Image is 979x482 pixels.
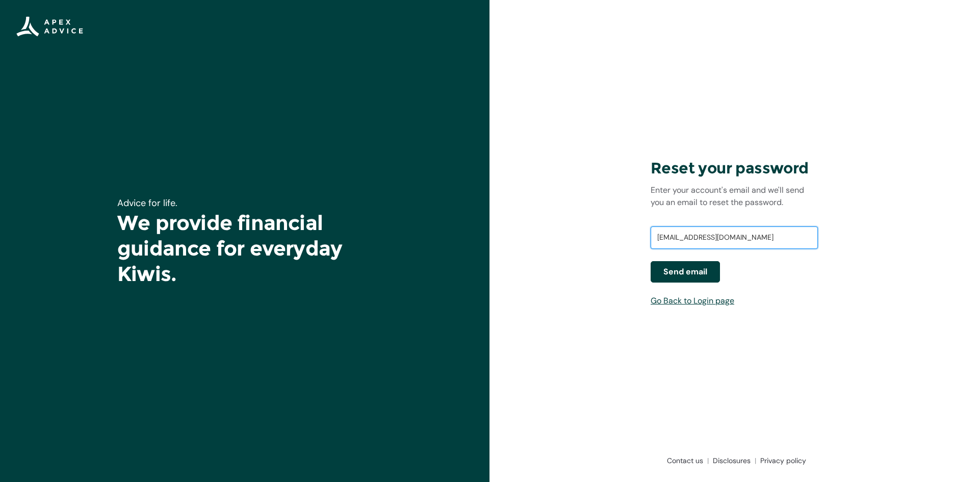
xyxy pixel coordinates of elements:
[16,16,83,37] img: Apex Advice Group
[651,226,818,249] input: Username
[709,455,756,466] a: Disclosures
[117,197,177,209] span: Advice for life.
[651,159,818,178] h3: Reset your password
[663,266,707,278] span: Send email
[663,455,709,466] a: Contact us
[651,261,720,283] button: Send email
[756,455,806,466] a: Privacy policy
[651,295,734,306] a: Go Back to Login page
[117,210,372,287] h1: We provide financial guidance for everyday Kiwis.
[651,184,818,209] p: Enter your account's email and we'll send you an email to reset the password.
